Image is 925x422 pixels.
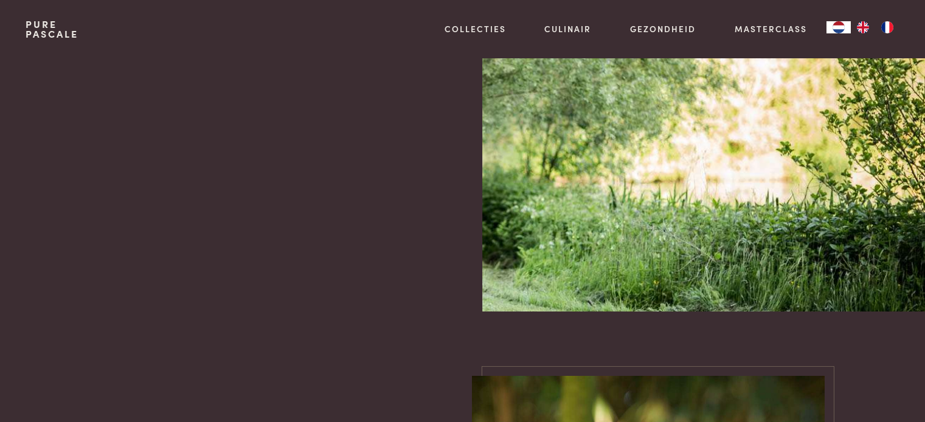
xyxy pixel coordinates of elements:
[875,21,899,33] a: FR
[851,21,899,33] ul: Language list
[851,21,875,33] a: EN
[826,21,851,33] a: NL
[630,22,696,35] a: Gezondheid
[544,22,591,35] a: Culinair
[826,21,899,33] aside: Language selected: Nederlands
[826,21,851,33] div: Language
[26,19,78,39] a: PurePascale
[735,22,807,35] a: Masterclass
[445,22,506,35] a: Collecties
